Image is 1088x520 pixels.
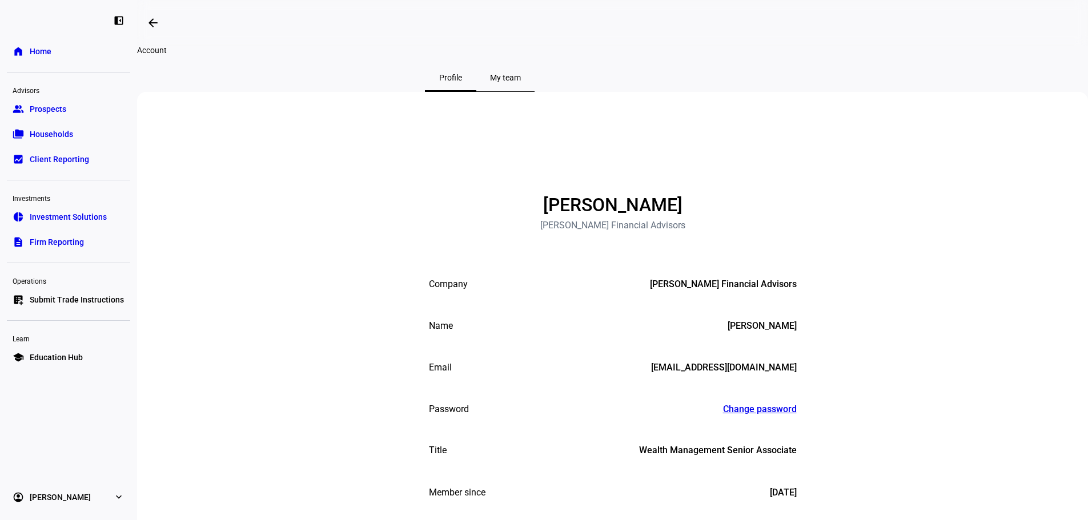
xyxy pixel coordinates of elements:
div: [EMAIL_ADDRESS][DOMAIN_NAME] [651,362,797,373]
div: MJ [584,126,641,183]
a: groupProspects [7,98,130,120]
a: bid_landscapeClient Reporting [7,148,130,171]
span: Wealth Management Senior Associate [639,445,797,455]
div: Operations [7,272,130,288]
span: Profile [439,74,462,82]
div: Email [429,362,452,373]
eth-mat-symbol: expand_more [113,491,125,503]
div: Title [429,445,447,457]
a: pie_chartInvestment Solutions [7,205,130,228]
eth-mat-symbol: pie_chart [13,211,24,223]
div: [PERSON_NAME] Financial Advisors [540,221,685,230]
eth-mat-symbol: school [13,352,24,363]
div: Investments [7,190,130,205]
a: Change password [723,404,797,414]
a: homeHome [7,40,130,63]
div: Learn [7,330,130,346]
div: [PERSON_NAME] [728,320,797,332]
span: Home [30,46,51,57]
span: My team [490,74,521,82]
div: [DATE] [770,487,797,498]
eth-mat-symbol: bid_landscape [13,154,24,165]
div: [PERSON_NAME] Financial Advisors [650,279,797,290]
eth-mat-symbol: list_alt_add [13,294,24,305]
eth-mat-symbol: home [13,46,24,57]
span: [PERSON_NAME] [30,491,91,503]
eth-mat-symbol: left_panel_close [113,15,125,26]
div: Member since [429,487,485,498]
div: Name [429,320,453,332]
a: folder_copyHouseholds [7,123,130,146]
mat-icon: arrow_backwards [146,16,160,30]
span: Client Reporting [30,154,89,165]
span: Investment Solutions [30,211,107,223]
div: Advisors [7,82,130,98]
div: Password [429,404,469,415]
eth-mat-symbol: group [13,103,24,115]
div: Company [429,279,468,290]
span: Education Hub [30,352,83,363]
eth-mat-symbol: description [13,236,24,248]
div: Admin [603,445,630,456]
a: descriptionFirm Reporting [7,231,130,253]
eth-mat-symbol: account_circle [13,491,24,503]
div: [PERSON_NAME] [532,196,694,214]
span: Submit Trade Instructions [30,294,124,305]
div: Account [137,46,822,55]
span: Firm Reporting [30,236,84,248]
span: Prospects [30,103,66,115]
span: Households [30,128,73,140]
eth-mat-symbol: folder_copy [13,128,24,140]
